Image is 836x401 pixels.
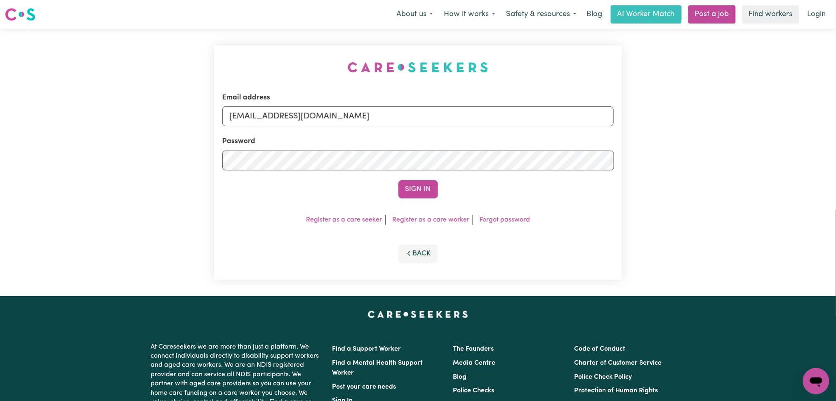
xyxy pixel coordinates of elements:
a: Post a job [688,5,736,24]
a: Police Checks [453,387,495,394]
a: Register as a care worker [392,217,469,223]
a: Charter of Customer Service [574,360,662,366]
label: Email address [222,92,270,103]
a: Post your care needs [332,384,396,390]
a: Blog [582,5,608,24]
button: Safety & resources [501,6,582,23]
button: Back [398,245,438,263]
a: Careseekers logo [5,5,35,24]
a: The Founders [453,346,494,352]
button: About us [391,6,438,23]
a: Register as a care seeker [306,217,382,223]
a: Find a Mental Health Support Worker [332,360,423,376]
button: Sign In [398,180,438,198]
a: AI Worker Match [611,5,682,24]
a: Blog [453,374,467,380]
a: Find workers [742,5,799,24]
img: Careseekers logo [5,7,35,22]
a: Careseekers home page [368,311,468,318]
a: Code of Conduct [574,346,625,352]
a: Media Centre [453,360,496,366]
a: Login [803,5,831,24]
iframe: Button to launch messaging window [803,368,829,394]
a: Forgot password [480,217,530,223]
input: Email address [222,106,614,126]
label: Password [222,136,255,147]
a: Find a Support Worker [332,346,401,352]
a: Protection of Human Rights [574,387,658,394]
button: How it works [438,6,501,23]
a: Police Check Policy [574,374,632,380]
